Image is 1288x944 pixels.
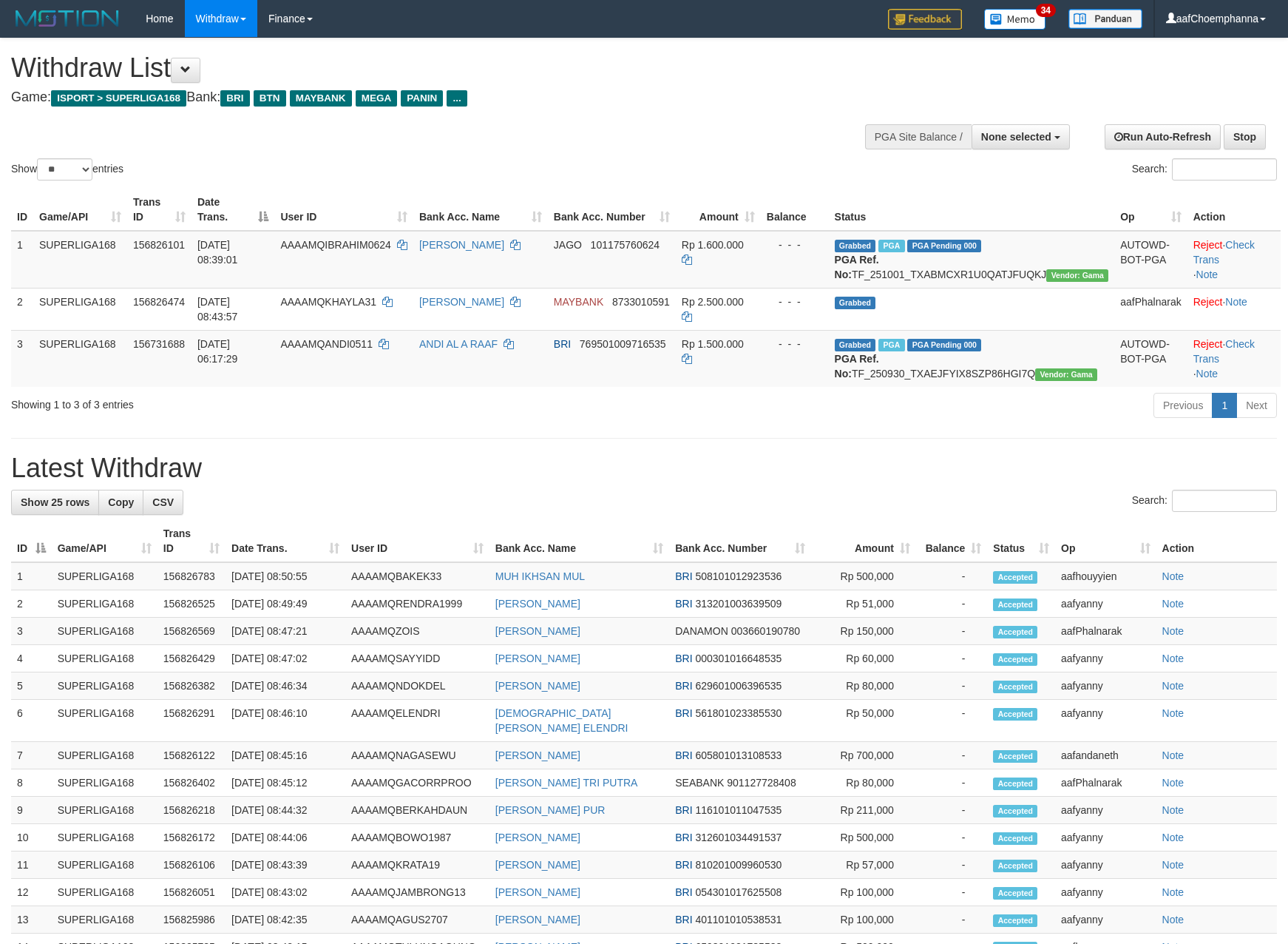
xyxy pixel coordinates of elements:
td: 156826783 [157,562,226,590]
span: Marked by aafchoeunmanni [878,240,904,252]
span: BRI [675,653,692,664]
a: Copy [98,490,143,515]
td: 156826122 [157,742,226,769]
a: [PERSON_NAME] [495,680,580,692]
td: - [916,590,987,618]
span: 156826474 [133,296,185,308]
a: Note [1162,914,1184,926]
td: [DATE] 08:44:06 [226,824,345,852]
a: ANDI AL A RAAF [419,338,498,350]
a: Note [1225,296,1247,308]
a: Show 25 rows [11,490,99,515]
td: aafhouyyien [1055,562,1156,590]
td: SUPERLIGA168 [52,590,157,618]
td: Rp 57,000 [811,852,916,879]
td: · · [1187,330,1281,387]
span: BRI [675,804,692,816]
td: 4 [11,645,52,672]
span: Copy 313201003639509 to clipboard [695,598,782,610]
td: - [916,645,987,672]
span: Copy 312601034491537 to clipboard [695,832,782,843]
td: [DATE] 08:46:34 [226,672,345,700]
span: ... [447,90,467,107]
label: Show entries [11,158,123,181]
th: Balance [761,189,829,231]
td: SUPERLIGA168 [33,330,127,387]
span: [DATE] 08:39:01 [197,239,238,266]
a: [PERSON_NAME] [419,296,504,308]
td: AAAAMQKRATA19 [345,852,489,879]
td: Rp 60,000 [811,645,916,672]
a: Note [1162,832,1184,843]
span: Accepted [993,599,1037,611]
a: MUH IKHSAN MUL [495,570,585,582]
td: AAAAMQAGUS2707 [345,906,489,934]
img: Button%20Memo.svg [984,9,1046,30]
td: aafyanny [1055,700,1156,742]
span: Grabbed [835,240,876,252]
td: aafyanny [1055,645,1156,672]
a: Reject [1193,239,1223,251]
span: BRI [675,832,692,843]
span: Copy 003660190780 to clipboard [731,625,800,637]
th: ID: activate to sort column descending [11,520,52,562]
span: Copy 101175760624 to clipboard [591,239,660,251]
td: AAAAMQJAMBRONG13 [345,879,489,906]
a: Reject [1193,296,1223,308]
span: Accepted [993,571,1037,584]
a: [PERSON_NAME] [495,832,580,843]
span: BRI [675,570,692,582]
th: Game/API: activate to sort column ascending [33,189,127,231]
td: [DATE] 08:47:21 [226,618,345,645]
a: CSV [143,490,183,515]
td: 156826106 [157,852,226,879]
td: AAAAMQNAGASEWU [345,742,489,769]
td: 7 [11,742,52,769]
td: [DATE] 08:49:49 [226,590,345,618]
span: Copy 8733010591 to clipboard [612,296,670,308]
span: Copy 054301017625508 to clipboard [695,886,782,898]
a: [PERSON_NAME] [495,886,580,898]
td: Rp 100,000 [811,906,916,934]
td: SUPERLIGA168 [52,824,157,852]
span: Show 25 rows [21,496,89,508]
a: 1 [1212,393,1237,418]
span: Accepted [993,778,1037,790]
td: SUPERLIGA168 [52,672,157,700]
input: Search: [1172,158,1277,181]
span: Copy 000301016648535 to clipboard [695,653,782,664]
td: SUPERLIGA168 [52,562,157,590]
td: 11 [11,852,52,879]
span: BRI [220,90,249,107]
td: Rp 100,000 [811,879,916,906]
td: [DATE] 08:45:16 [226,742,345,769]
td: AAAAMQBOWO1987 [345,824,489,852]
span: Marked by aafromsomean [878,339,904,351]
span: AAAAMQKHAYLA31 [280,296,376,308]
b: PGA Ref. No: [835,254,879,280]
td: 13 [11,906,52,934]
span: BRI [675,914,692,926]
a: Stop [1224,124,1266,149]
a: Next [1236,393,1277,418]
td: Rp 80,000 [811,672,916,700]
a: [DEMOGRAPHIC_DATA][PERSON_NAME] ELENDRI [495,707,628,734]
td: AAAAMQGACORRPROO [345,769,489,797]
th: Balance: activate to sort column ascending [916,520,987,562]
td: - [916,742,987,769]
td: Rp 150,000 [811,618,916,645]
td: SUPERLIGA168 [52,645,157,672]
span: Copy 116101011047535 to clipboard [695,804,782,816]
td: 156826218 [157,797,226,824]
td: SUPERLIGA168 [52,906,157,934]
span: AAAAMQANDI0511 [280,338,373,350]
td: [DATE] 08:44:32 [226,797,345,824]
td: AAAAMQBERKAHDAUN [345,797,489,824]
div: PGA Site Balance / [865,124,972,149]
td: 156826051 [157,879,226,906]
th: ID [11,189,33,231]
span: AAAAMQIBRAHIM0624 [280,239,390,251]
a: Note [1162,777,1184,789]
td: 2 [11,590,52,618]
td: aafyanny [1055,797,1156,824]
